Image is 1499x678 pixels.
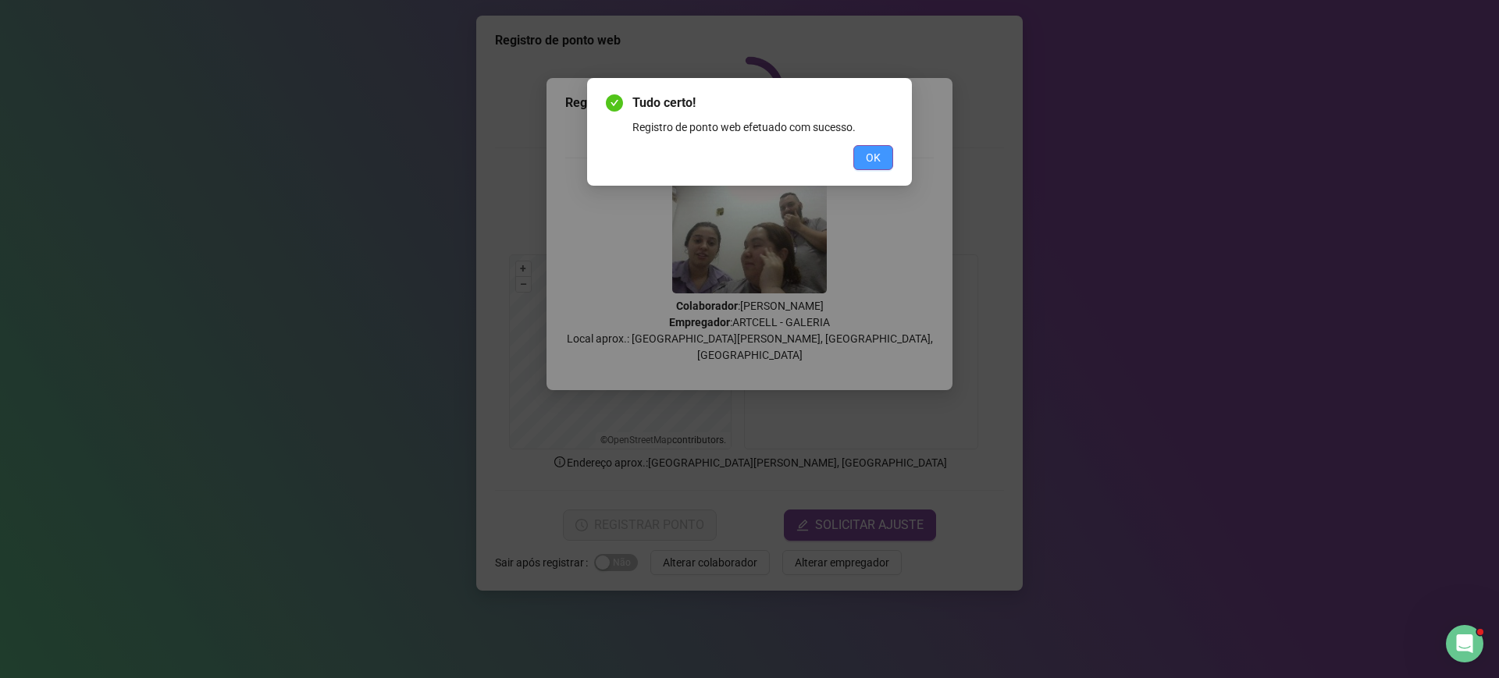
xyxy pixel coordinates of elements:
[853,145,893,170] button: OK
[1446,625,1483,662] iframe: Intercom live chat
[866,149,881,166] span: OK
[606,94,623,112] span: check-circle
[632,119,893,136] div: Registro de ponto web efetuado com sucesso.
[632,94,893,112] span: Tudo certo!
